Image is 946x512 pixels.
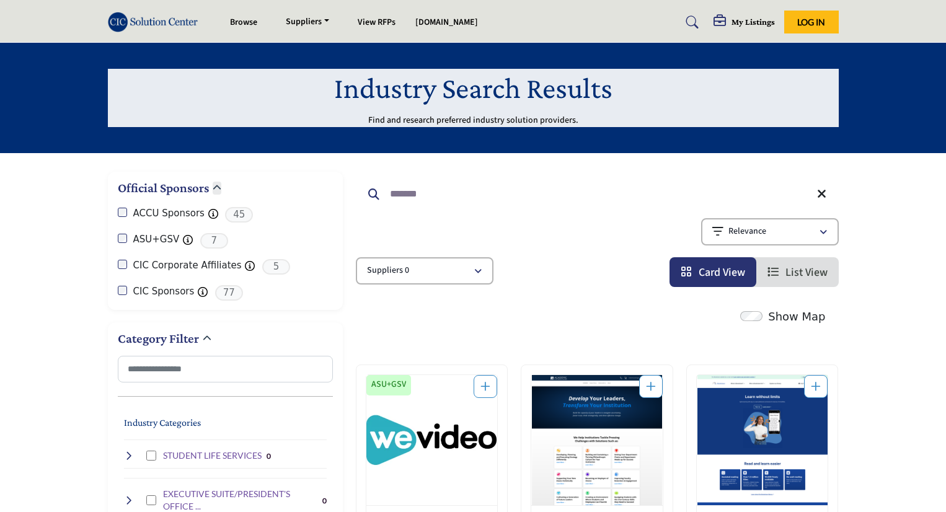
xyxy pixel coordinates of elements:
h5: My Listings [732,16,775,27]
p: Find and research preferred industry solution providers. [368,115,578,127]
a: View Card [681,265,745,280]
div: My Listings [714,15,775,30]
a: Search [674,12,707,32]
a: Browse [230,16,257,29]
h4: STUDENT LIFE SERVICES: Campus engagement, residential life, and student activity management solut... [163,449,262,462]
a: View RFPs [358,16,396,29]
input: Search Category [118,356,333,382]
span: 7 [200,233,228,249]
h1: Industry Search Results [334,69,612,107]
span: 5 [262,259,290,275]
h4: EXECUTIVE SUITE/PRESIDENT'S OFFICE SERVICES: Strategic planning, leadership support, and executiv... [163,488,317,512]
label: ASU+GSV [133,232,180,247]
button: Relevance [701,218,839,245]
input: CIC Corporate Affiliates checkbox [118,260,127,269]
a: Open Listing in new tab [531,375,663,505]
p: Relevance [728,226,766,238]
img: WeVideo [366,375,498,505]
p: ASU+GSV [371,378,406,391]
button: Suppliers 0 [356,257,493,285]
input: Search Keyword [356,179,839,209]
img: Bookshare [697,375,828,505]
img: Academic Impressions [531,375,663,505]
a: Suppliers [277,14,338,31]
span: 45 [225,207,253,223]
label: ACCU Sponsors [133,206,205,221]
input: Select EXECUTIVE SUITE/PRESIDENT'S OFFICE SERVICES checkbox [146,495,156,505]
div: 0 Results For EXECUTIVE SUITE/PRESIDENT'S OFFICE SERVICES [322,495,327,506]
p: Suppliers 0 [367,265,409,277]
input: CIC Sponsors checkbox [118,286,127,295]
img: Site Logo [108,12,205,32]
label: Show Map [768,308,825,325]
button: Industry Categories [124,415,201,430]
span: Card View [699,265,745,280]
input: Select STUDENT LIFE SERVICES checkbox [146,451,156,461]
li: List View [756,257,839,287]
a: Add To List [811,379,821,395]
a: Open Listing in new tab [697,375,828,505]
label: CIC Sponsors [133,285,195,299]
h2: Official Sponsors [118,179,209,197]
a: View List [767,265,828,280]
label: CIC Corporate Affiliates [133,258,242,273]
div: 0 Results For STUDENT LIFE SERVICES [267,450,271,461]
a: Open Listing in new tab [366,375,498,505]
a: Add To List [646,379,656,395]
li: Card View [670,257,756,287]
a: [DOMAIN_NAME] [415,16,478,29]
span: Log In [797,17,825,27]
input: ACCU Sponsors checkbox [118,208,127,217]
button: Log In [784,11,839,33]
input: ASU+GSV checkbox [118,234,127,243]
a: Add To List [480,379,490,395]
span: 77 [215,285,243,301]
b: 0 [267,452,271,461]
b: 0 [322,497,327,505]
h2: Category Filter [118,330,199,348]
span: List View [785,265,828,280]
